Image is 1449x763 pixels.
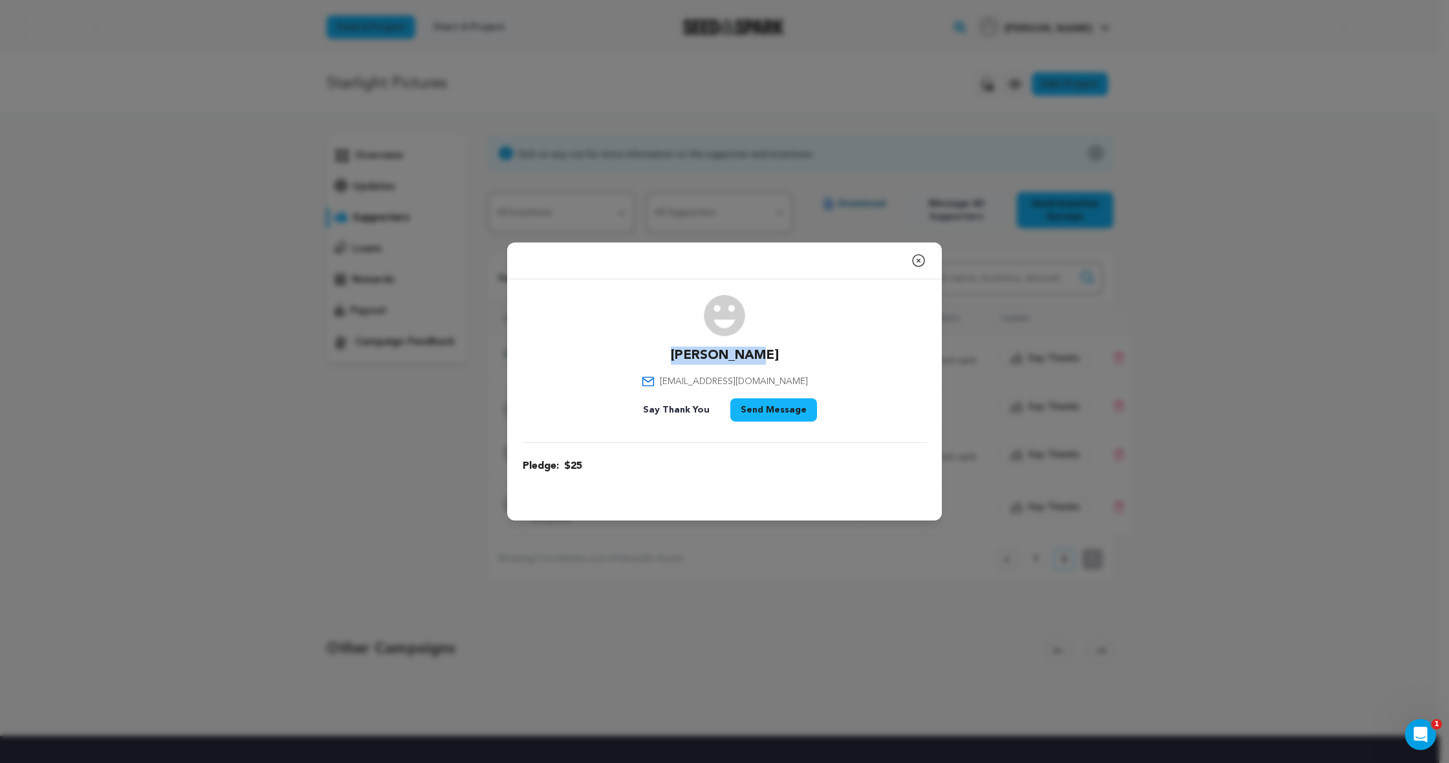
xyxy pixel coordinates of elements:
span: [EMAIL_ADDRESS][DOMAIN_NAME] [660,375,808,388]
img: user.png [704,295,745,336]
button: Send Message [730,398,817,422]
span: Pledge: [523,458,559,474]
span: $25 [564,458,582,474]
iframe: Intercom live chat [1405,719,1436,750]
p: [PERSON_NAME] [671,347,779,365]
button: Say Thank You [633,398,720,422]
span: 1 [1432,719,1442,729]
